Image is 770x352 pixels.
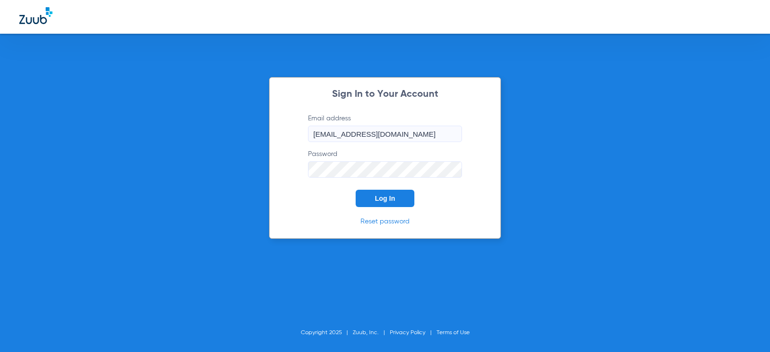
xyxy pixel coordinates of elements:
[436,330,470,336] a: Terms of Use
[19,7,52,24] img: Zuub Logo
[356,190,414,207] button: Log In
[353,328,390,338] li: Zuub, Inc.
[390,330,425,336] a: Privacy Policy
[375,195,395,202] span: Log In
[308,114,462,142] label: Email address
[294,90,476,99] h2: Sign In to Your Account
[360,218,410,225] a: Reset password
[308,161,462,178] input: Password
[308,126,462,142] input: Email address
[308,149,462,178] label: Password
[301,328,353,338] li: Copyright 2025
